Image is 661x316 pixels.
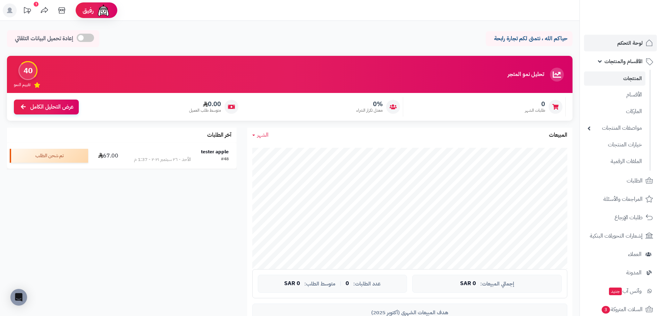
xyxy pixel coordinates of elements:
td: 67.00 [91,143,126,169]
a: الشهر [252,131,269,139]
span: عرض التحليل الكامل [30,103,74,111]
a: مواصفات المنتجات [584,121,645,136]
a: عرض التحليل الكامل [14,100,79,114]
span: رفيق [83,6,94,15]
span: إشعارات التحويلات البنكية [590,231,643,241]
img: logo-2.png [614,18,654,33]
a: الملفات الرقمية [584,154,645,169]
span: معدل تكرار الشراء [356,108,383,113]
a: المنتجات [584,71,645,86]
span: 0 [525,100,545,108]
span: العملاء [628,249,642,259]
span: | [340,281,341,286]
a: طلبات الإرجاع [584,209,657,226]
span: السلات المتروكة [601,305,643,314]
span: الطلبات [627,176,643,186]
a: خيارات المنتجات [584,137,645,152]
div: Open Intercom Messenger [10,289,27,306]
a: المدونة [584,264,657,281]
h3: تحليل نمو المتجر [508,71,544,78]
span: إجمالي المبيعات: [480,281,514,287]
span: الأقسام والمنتجات [604,57,643,66]
span: جديد [609,288,622,295]
span: عدد الطلبات: [353,281,381,287]
a: المراجعات والأسئلة [584,191,657,207]
span: طلبات الشهر [525,108,545,113]
a: تحديثات المنصة [18,3,36,19]
a: العملاء [584,246,657,263]
span: 0 SAR [460,281,476,287]
span: الشهر [257,131,269,139]
span: إعادة تحميل البيانات التلقائي [15,35,73,43]
span: متوسط الطلب: [304,281,336,287]
a: الطلبات [584,172,657,189]
span: 0% [356,100,383,108]
span: وآتس آب [608,286,642,296]
span: 0 SAR [284,281,300,287]
span: متوسط طلب العميل [189,108,221,113]
strong: tester apple [201,148,229,155]
div: تم شحن الطلب [10,149,88,163]
span: لوحة التحكم [617,38,643,48]
div: الأحد - ٢٦ سبتمبر ٢٠٢١ - 1:37 م [134,156,191,163]
a: إشعارات التحويلات البنكية [584,228,657,244]
span: المدونة [626,268,642,277]
a: الأقسام [584,87,645,102]
span: 0.00 [189,100,221,108]
div: 1 [34,2,39,7]
div: #48 [221,156,229,163]
h3: المبيعات [549,132,567,138]
span: طلبات الإرجاع [615,213,643,222]
span: تقييم النمو [14,82,31,88]
a: لوحة التحكم [584,35,657,51]
span: المراجعات والأسئلة [603,194,643,204]
h3: آخر الطلبات [207,132,231,138]
p: حياكم الله ، نتمنى لكم تجارة رابحة [491,35,567,43]
a: الماركات [584,104,645,119]
a: وآتس آبجديد [584,283,657,299]
span: 3 [602,306,610,314]
span: 0 [346,281,349,287]
img: ai-face.png [96,3,110,17]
